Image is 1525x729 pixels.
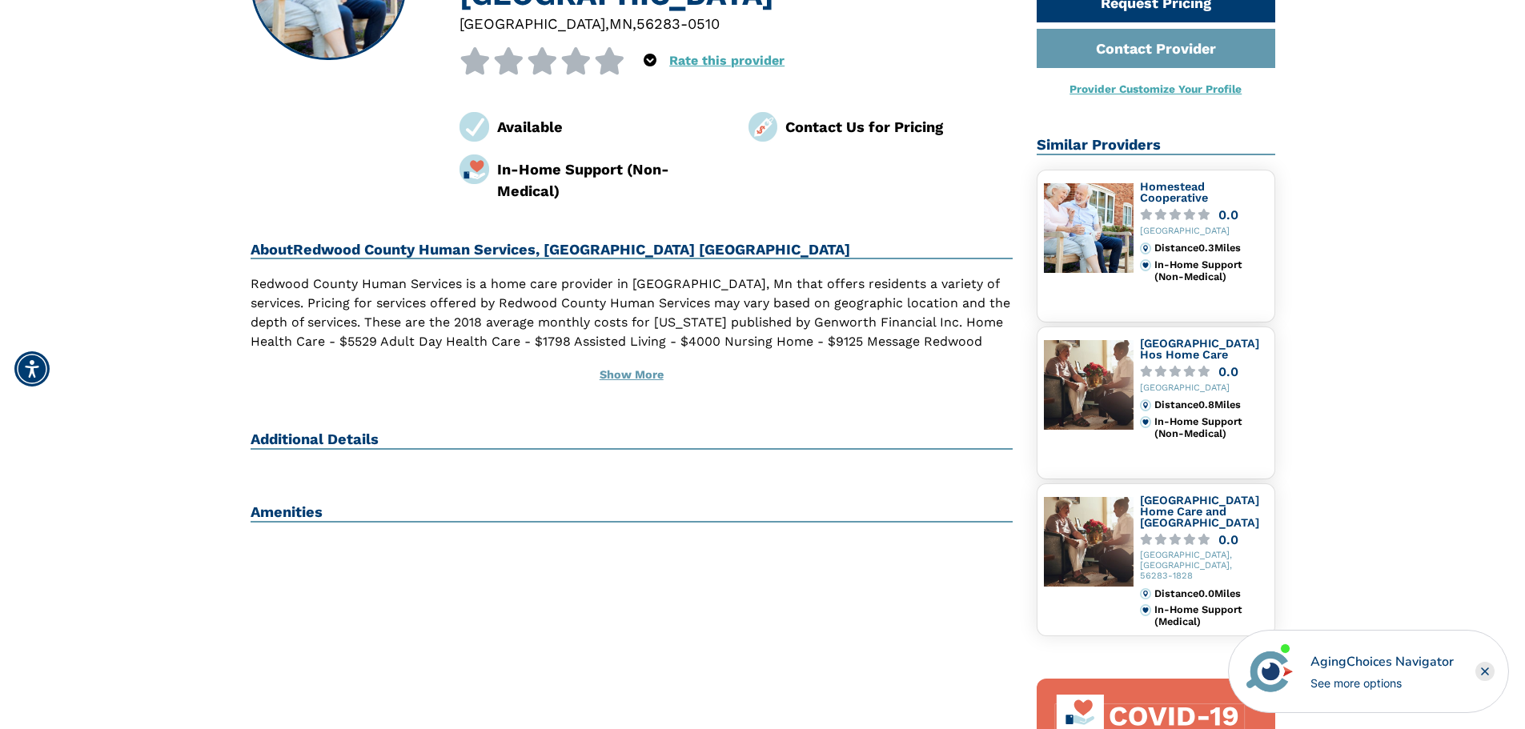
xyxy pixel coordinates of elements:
div: Popover trigger [644,47,656,74]
div: In-Home Support (Medical) [1154,604,1267,627]
a: 0.0 [1140,366,1268,378]
a: Contact Provider [1037,29,1275,68]
a: Provider Customize Your Profile [1070,82,1242,95]
div: 56283-0510 [636,13,720,34]
a: Rate this provider [669,53,785,68]
h2: Similar Providers [1037,136,1275,155]
h2: Amenities [251,503,1013,523]
div: Close [1475,662,1495,681]
div: [GEOGRAPHIC_DATA], [GEOGRAPHIC_DATA], 56283-1828 [1140,551,1268,581]
div: 0.0 [1218,209,1238,221]
a: Homestead Cooperative [1140,180,1208,204]
a: [GEOGRAPHIC_DATA] Hos Home Care [1140,337,1259,361]
img: primary.svg [1140,416,1151,427]
div: 0.0 [1218,534,1238,546]
button: Show More [251,358,1013,393]
span: [GEOGRAPHIC_DATA] [460,15,605,32]
div: Accessibility Menu [14,351,50,387]
div: Distance 0.0 Miles [1154,588,1267,599]
div: [GEOGRAPHIC_DATA] [1140,383,1268,394]
img: avatar [1242,644,1297,699]
img: distance.svg [1140,242,1151,254]
div: AgingChoices Navigator [1310,652,1454,671]
div: In-Home Support (Non-Medical) [497,158,724,202]
a: 0.0 [1140,534,1268,546]
h2: Additional Details [251,431,1013,450]
p: Redwood County Human Services is a home care provider in [GEOGRAPHIC_DATA], Mn that offers reside... [251,274,1013,371]
img: distance.svg [1140,588,1151,599]
span: , [605,15,609,32]
img: primary.svg [1140,604,1151,615]
div: Contact Us for Pricing [785,116,1013,138]
h2: About Redwood County Human Services, [GEOGRAPHIC_DATA] [GEOGRAPHIC_DATA] [251,241,1013,260]
span: MN [609,15,632,32]
a: 0.0 [1140,209,1268,221]
div: In-Home Support (Non-Medical) [1154,416,1267,439]
span: , [632,15,636,32]
div: In-Home Support (Non-Medical) [1154,259,1267,282]
div: See more options [1310,675,1454,691]
div: Distance 0.3 Miles [1154,242,1267,254]
div: Available [497,116,724,138]
img: distance.svg [1140,399,1151,411]
div: [GEOGRAPHIC_DATA] [1140,226,1268,237]
div: Distance 0.8 Miles [1154,399,1267,411]
img: primary.svg [1140,259,1151,270]
a: [GEOGRAPHIC_DATA] Home Care and [GEOGRAPHIC_DATA] [1140,494,1259,528]
div: 0.0 [1218,366,1238,378]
